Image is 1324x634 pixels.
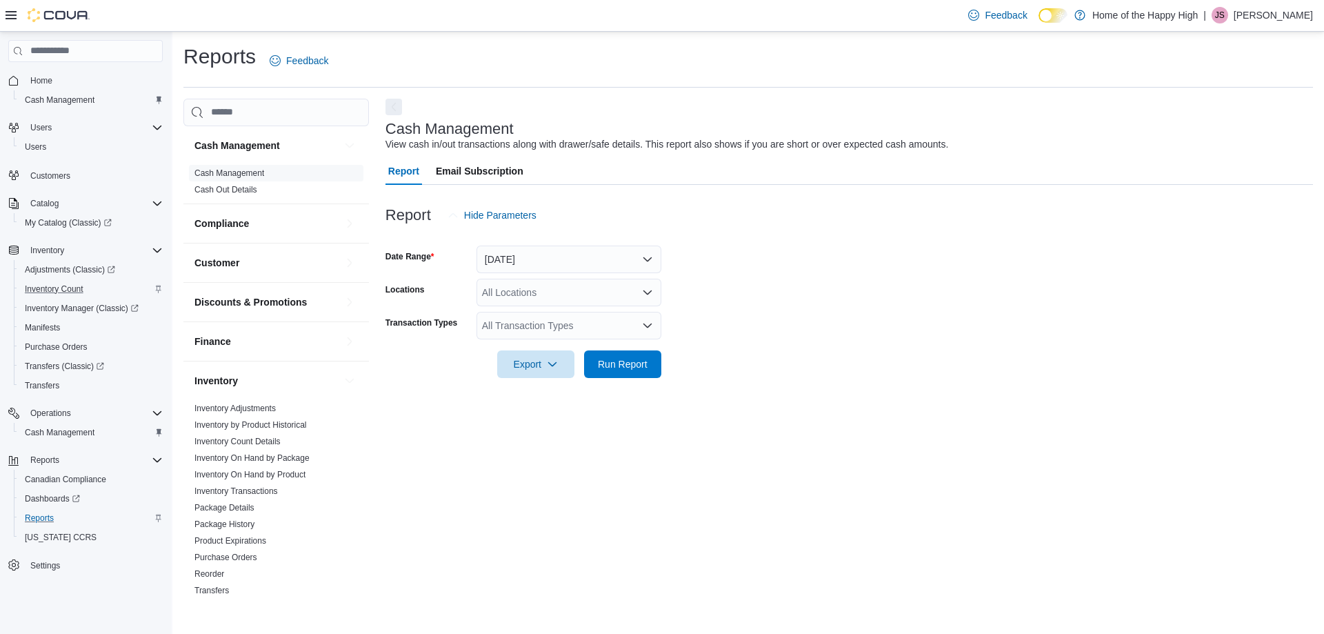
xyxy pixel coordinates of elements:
button: Operations [3,404,168,423]
div: Cash Management [183,165,369,204]
a: Canadian Compliance [19,471,112,488]
span: My Catalog (Classic) [25,217,112,228]
span: Purchase Orders [25,341,88,353]
button: Manifests [14,318,168,337]
a: Cash Management [194,168,264,178]
button: Reports [25,452,65,468]
button: Compliance [341,215,358,232]
span: Inventory by Product Historical [194,419,307,430]
span: Canadian Compliance [19,471,163,488]
a: Reports [19,510,59,526]
span: Cash Out Details [194,184,257,195]
button: Next [385,99,402,115]
button: Cash Management [341,137,358,154]
button: Export [497,350,574,378]
span: Operations [25,405,163,422]
span: Canadian Compliance [25,474,106,485]
span: Transfers (Classic) [19,358,163,375]
button: Discounts & Promotions [341,294,358,310]
div: View cash in/out transactions along with drawer/safe details. This report also shows if you are s... [385,137,949,152]
span: Inventory Count [19,281,163,297]
span: Feedback [286,54,328,68]
button: Discounts & Promotions [194,295,339,309]
button: Cash Management [14,423,168,442]
span: Manifests [25,322,60,333]
span: Transfers [25,380,59,391]
button: Reports [3,450,168,470]
a: Package History [194,519,254,529]
div: Inventory [183,400,369,604]
a: Inventory Count [19,281,89,297]
nav: Complex example [8,65,163,611]
a: Reorder [194,569,224,579]
p: Home of the Happy High [1092,7,1198,23]
span: Customers [30,170,70,181]
span: Inventory Manager (Classic) [19,300,163,317]
button: Operations [25,405,77,422]
button: Inventory [3,241,168,260]
span: Users [19,139,163,155]
span: Run Report [598,357,648,371]
button: Inventory [25,242,70,259]
a: Customers [25,168,76,184]
a: My Catalog (Classic) [14,213,168,232]
a: Dashboards [19,491,86,507]
a: Product Expirations [194,536,266,546]
span: Customers [25,166,163,184]
button: Home [3,70,168,90]
a: [US_STATE] CCRS [19,529,102,546]
span: Inventory Transactions [194,486,278,497]
a: Package Details [194,503,254,513]
span: Cash Management [19,424,163,441]
button: Catalog [25,195,64,212]
span: Reports [30,455,59,466]
span: Home [25,72,163,89]
p: [PERSON_NAME] [1234,7,1313,23]
span: Cash Management [25,427,94,438]
h3: Customer [194,256,239,270]
a: Purchase Orders [19,339,93,355]
a: Manifests [19,319,66,336]
span: Product Expirations [194,535,266,546]
button: Settings [3,555,168,575]
span: Cash Management [25,95,94,106]
h3: Finance [194,335,231,348]
span: Users [30,122,52,133]
span: Cash Management [19,92,163,108]
input: Dark Mode [1039,8,1067,23]
span: Adjustments (Classic) [25,264,115,275]
span: Hide Parameters [464,208,536,222]
label: Date Range [385,251,434,262]
button: Users [3,118,168,137]
a: Inventory by Product Historical [194,420,307,430]
button: Run Report [584,350,661,378]
button: Customer [341,255,358,271]
span: Catalog [25,195,163,212]
a: My Catalog (Classic) [19,215,117,231]
span: Report [388,157,419,185]
span: [US_STATE] CCRS [25,532,97,543]
a: Inventory On Hand by Product [194,470,305,479]
span: Operations [30,408,71,419]
button: Cash Management [14,90,168,110]
span: Inventory On Hand by Product [194,469,305,480]
span: Reports [25,513,54,524]
a: Transfers (Classic) [19,358,110,375]
button: [DATE] [477,246,661,273]
a: Feedback [264,47,334,75]
a: Home [25,72,58,89]
span: Inventory Count Details [194,436,281,447]
span: Email Subscription [436,157,523,185]
span: Export [505,350,566,378]
a: Purchase Orders [194,553,257,562]
span: Home [30,75,52,86]
span: Transfers [19,377,163,394]
span: Inventory Count [25,284,83,295]
button: Open list of options [642,320,653,331]
span: Settings [25,557,163,574]
img: Cova [28,8,90,22]
span: Users [25,119,163,136]
span: Reports [19,510,163,526]
button: Finance [341,333,358,350]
